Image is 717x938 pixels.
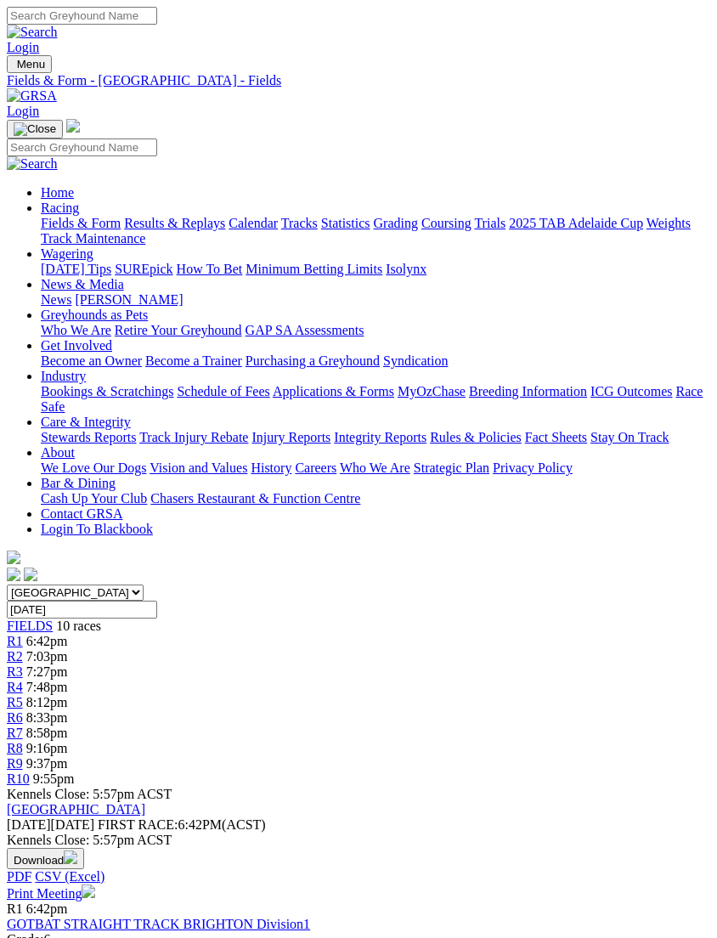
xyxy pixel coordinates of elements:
[7,886,95,901] a: Print Meeting
[56,619,101,633] span: 10 races
[7,787,172,801] span: Kennels Close: 5:57pm ACST
[493,461,573,475] a: Privacy Policy
[26,726,68,740] span: 8:58pm
[430,430,522,444] a: Rules & Policies
[7,869,31,884] a: PDF
[509,216,643,230] a: 2025 TAB Adelaide Cup
[124,216,225,230] a: Results & Replays
[7,601,157,619] input: Select date
[374,216,418,230] a: Grading
[7,7,157,25] input: Search
[75,292,183,307] a: [PERSON_NAME]
[7,73,710,88] a: Fields & Form - [GEOGRAPHIC_DATA] - Fields
[26,695,68,709] span: 8:12pm
[525,430,587,444] a: Fact Sheets
[41,384,710,415] div: Industry
[26,649,68,664] span: 7:03pm
[281,216,318,230] a: Tracks
[41,292,710,308] div: News & Media
[7,695,23,709] a: R5
[7,664,23,679] a: R3
[41,430,710,445] div: Care & Integrity
[7,756,23,771] a: R9
[145,353,242,368] a: Become a Trainer
[646,216,691,230] a: Weights
[41,292,71,307] a: News
[251,461,291,475] a: History
[64,850,77,864] img: download.svg
[41,522,153,536] a: Login To Blackbook
[115,262,172,276] a: SUREpick
[26,901,68,916] span: 6:42pm
[7,710,23,725] a: R6
[7,138,157,156] input: Search
[7,25,58,40] img: Search
[41,353,710,369] div: Get Involved
[177,262,243,276] a: How To Bet
[469,384,587,398] a: Breeding Information
[41,476,116,490] a: Bar & Dining
[7,771,30,786] a: R10
[41,369,86,383] a: Industry
[7,901,23,916] span: R1
[246,353,380,368] a: Purchasing a Greyhound
[41,461,146,475] a: We Love Our Dogs
[7,817,51,832] span: [DATE]
[41,216,121,230] a: Fields & Form
[17,58,45,71] span: Menu
[41,277,124,291] a: News & Media
[383,353,448,368] a: Syndication
[41,353,142,368] a: Become an Owner
[7,802,145,817] a: [GEOGRAPHIC_DATA]
[7,568,20,581] img: facebook.svg
[98,817,178,832] span: FIRST RACE:
[33,771,75,786] span: 9:55pm
[7,741,23,755] span: R8
[41,415,131,429] a: Care & Integrity
[41,491,710,506] div: Bar & Dining
[295,461,336,475] a: Careers
[41,445,75,460] a: About
[246,323,364,337] a: GAP SA Assessments
[7,551,20,564] img: logo-grsa-white.png
[14,122,56,136] img: Close
[26,680,68,694] span: 7:48pm
[41,246,93,261] a: Wagering
[150,491,360,506] a: Chasers Restaurant & Function Centre
[41,384,703,414] a: Race Safe
[421,216,471,230] a: Coursing
[334,430,426,444] a: Integrity Reports
[7,649,23,664] a: R2
[41,323,111,337] a: Who We Are
[7,156,58,172] img: Search
[41,491,147,506] a: Cash Up Your Club
[474,216,505,230] a: Trials
[41,231,145,246] a: Track Maintenance
[66,119,80,133] img: logo-grsa-white.png
[398,384,466,398] a: MyOzChase
[414,461,489,475] a: Strategic Plan
[321,216,370,230] a: Statistics
[115,323,242,337] a: Retire Your Greyhound
[41,323,710,338] div: Greyhounds as Pets
[41,201,79,215] a: Racing
[273,384,394,398] a: Applications & Forms
[7,917,310,931] a: GOTBAT STRAIGHT TRACK BRIGHTON Division1
[7,848,84,869] button: Download
[7,680,23,694] span: R4
[7,726,23,740] a: R7
[26,741,68,755] span: 9:16pm
[7,869,710,884] div: Download
[340,461,410,475] a: Who We Are
[26,710,68,725] span: 8:33pm
[35,869,104,884] a: CSV (Excel)
[7,55,52,73] button: Toggle navigation
[7,619,53,633] a: FIELDS
[98,817,266,832] span: 6:42PM(ACST)
[7,104,39,118] a: Login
